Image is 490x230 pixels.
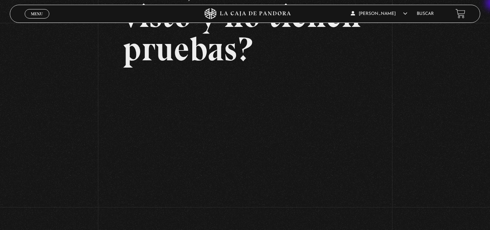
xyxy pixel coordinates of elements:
span: [PERSON_NAME] [351,12,407,16]
a: View your shopping cart [456,9,465,19]
span: Menu [31,12,43,16]
iframe: Dailymotion video player – Que juras haber visto y no tienes pruebas (98) [123,77,367,214]
a: Buscar [417,12,434,16]
span: Cerrar [28,17,45,23]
